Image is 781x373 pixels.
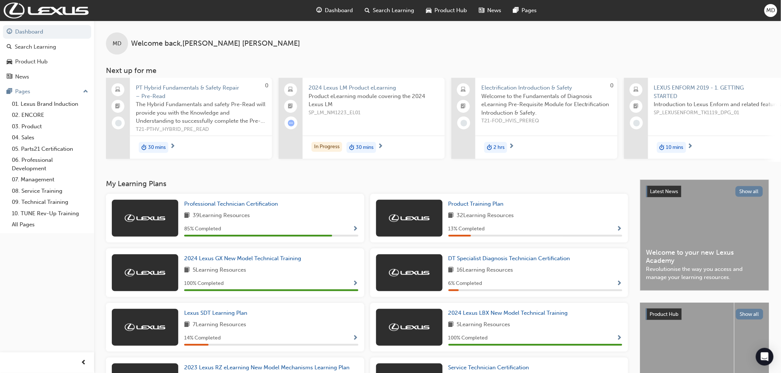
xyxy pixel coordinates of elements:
span: learningRecordVerb_NONE-icon [633,120,640,126]
a: 01. Lexus Brand Induction [9,98,91,110]
span: 2024 Lexus GX New Model Technical Training [184,255,301,262]
span: booktick-icon [461,102,466,111]
span: 0 [265,82,268,89]
img: Trak [125,269,165,276]
span: Latest News [650,188,678,195]
span: car-icon [426,6,431,15]
span: 39 Learning Resources [193,211,250,220]
span: Welcome to your new Lexus Academy [646,248,763,265]
a: Product HubShow all [646,308,763,320]
span: search-icon [7,44,12,50]
button: MD [764,4,777,17]
span: The Hybrid Fundamentals and safety Pre-Read will provide you with the Knowledge and Understanding... [136,100,266,125]
a: 06. Professional Development [9,154,91,174]
span: booktick-icon [288,102,293,111]
a: 2023 Lexus RZ eLearning New Model Mechanisms Learning Plan [184,363,352,372]
span: Show Progress [617,280,622,287]
img: Trak [4,3,89,18]
span: search-icon [365,6,370,15]
a: Search Learning [3,40,91,54]
span: 13 % Completed [448,225,485,233]
span: 32 Learning Resources [457,211,514,220]
span: 5 Learning Resources [193,266,246,275]
a: Dashboard [3,25,91,39]
a: 08. Service Training [9,185,91,197]
span: 100 % Completed [448,334,488,342]
span: pages-icon [513,6,519,15]
a: 0PT Hybrid Fundamentals & Safety Repair – Pre-ReadThe Hybrid Fundamentals and safety Pre-Read wil... [106,78,272,159]
span: learningRecordVerb_NONE-icon [115,120,122,126]
span: guage-icon [316,6,322,15]
span: duration-icon [487,143,492,152]
span: Professional Technician Certification [184,201,278,207]
span: 7 Learning Resources [193,320,246,330]
img: Trak [389,269,430,276]
span: book-icon [448,266,454,275]
span: laptop-icon [461,85,466,95]
span: up-icon [83,87,88,97]
a: Lexus SDT Learning Plan [184,309,250,317]
span: 30 mins [356,143,374,152]
span: Welcome to the Fundamentals of Diagnosis eLearning Pre-Requisite Module for Electrification Intro... [481,92,612,117]
span: pages-icon [7,88,12,95]
span: car-icon [7,59,12,65]
a: Service Technician Certification [448,363,532,372]
a: 03. Product [9,121,91,132]
button: Pages [3,85,91,98]
h3: Next up for me [94,66,781,75]
span: 6 % Completed [448,279,482,288]
span: Electrification Introduction & Safety [481,84,612,92]
a: Product Hub [3,55,91,69]
span: Product Hub [650,311,679,317]
div: Search Learning [15,43,56,51]
span: Product eLearning module covering the 2024 Lexus LM [309,92,439,109]
a: 0Electrification Introduction & SafetyWelcome to the Fundamentals of Diagnosis eLearning Pre-Requ... [451,78,617,159]
div: Pages [15,87,30,96]
span: Show Progress [617,226,622,233]
a: 10. TUNE Rev-Up Training [9,208,91,219]
span: Show Progress [353,280,358,287]
span: SP_LM_NM1223_EL01 [309,109,439,117]
span: booktick-icon [116,102,121,111]
span: duration-icon [141,143,147,152]
span: next-icon [509,143,514,150]
a: All Pages [9,219,91,230]
a: search-iconSearch Learning [359,3,420,18]
a: 05. Parts21 Certification [9,143,91,155]
img: Trak [389,215,430,222]
a: news-iconNews [473,3,507,18]
span: Service Technician Certification [448,364,529,371]
a: 2024 Lexus GX New Model Technical Training [184,254,304,263]
a: car-iconProduct Hub [420,3,473,18]
span: laptop-icon [634,85,639,95]
span: laptop-icon [116,85,121,95]
span: Product Training Plan [448,201,504,207]
button: Show all [736,309,764,320]
button: Show Progress [617,334,622,343]
a: pages-iconPages [507,3,543,18]
span: next-icon [170,143,175,150]
span: 5 Learning Resources [457,320,510,330]
span: Pages [522,6,537,15]
a: 2024 Lexus LM Product eLearningProduct eLearning module covering the 2024 Lexus LMSP_LM_NM1223_EL... [279,78,445,159]
a: Product Training Plan [448,200,507,208]
a: 2024 Lexus LBX New Model Technical Training [448,309,571,317]
img: Trak [125,324,165,331]
div: In Progress [312,142,342,152]
span: Show Progress [353,226,358,233]
h3: My Learning Plans [106,179,628,188]
span: prev-icon [81,358,87,367]
button: Show Progress [353,334,358,343]
span: book-icon [184,320,190,330]
span: book-icon [184,211,190,220]
span: 100 % Completed [184,279,224,288]
span: learningRecordVerb_ATTEMPT-icon [288,120,295,126]
a: 02. ENCORE [9,109,91,121]
span: learningRecordVerb_NONE-icon [461,120,467,126]
a: 09. Technical Training [9,196,91,208]
img: Trak [125,215,165,222]
a: guage-iconDashboard [310,3,359,18]
span: 2023 Lexus RZ eLearning New Model Mechanisms Learning Plan [184,364,350,371]
a: Latest NewsShow allWelcome to your new Lexus AcademyRevolutionise the way you access and manage y... [640,179,769,291]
